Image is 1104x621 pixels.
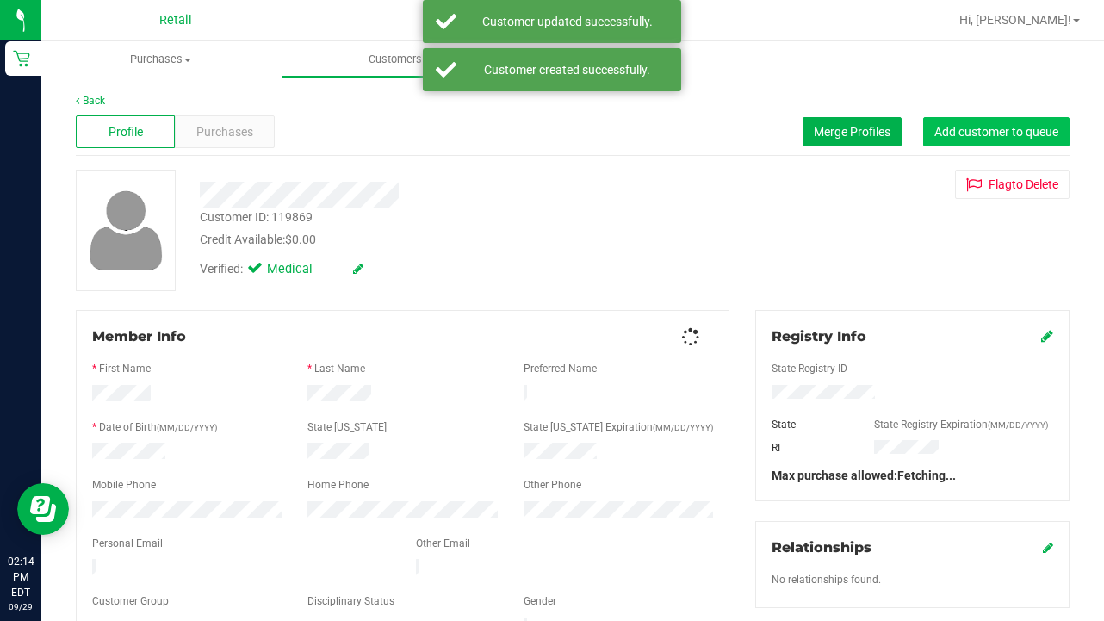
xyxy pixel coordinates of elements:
label: No relationships found. [772,572,881,587]
label: Customer Group [92,593,169,609]
span: Hi, [PERSON_NAME]! [959,13,1071,27]
span: Profile [109,123,143,141]
label: State Registry ID [772,361,847,376]
div: Customer updated successfully. [466,13,668,30]
label: State [US_STATE] Expiration [524,419,713,435]
label: Personal Email [92,536,163,551]
inline-svg: Retail [13,50,30,67]
a: Purchases [41,41,281,78]
p: 02:14 PM EDT [8,554,34,600]
span: Member Info [92,328,186,345]
span: Registry Info [772,328,866,345]
div: Verified: [200,260,363,279]
label: Home Phone [307,477,369,493]
span: Customers [282,52,519,67]
label: Disciplinary Status [307,593,394,609]
label: Mobile Phone [92,477,156,493]
span: (MM/DD/YYYY) [157,423,217,432]
label: Preferred Name [524,361,597,376]
label: Gender [524,593,556,609]
a: Back [76,95,105,107]
label: Other Email [416,536,470,551]
div: Credit Available: [200,231,684,249]
label: Date of Birth [99,419,217,435]
label: State [US_STATE] [307,419,387,435]
p: 09/29 [8,600,34,613]
label: Last Name [314,361,365,376]
span: Relationships [772,539,871,556]
button: Flagto Delete [955,170,1070,199]
span: Retail [159,13,192,28]
span: Medical [267,260,336,279]
span: Purchases [41,52,281,67]
div: State [759,417,861,432]
label: First Name [99,361,151,376]
span: (MM/DD/YYYY) [988,420,1048,430]
a: Customers [281,41,520,78]
span: Merge Profiles [814,125,890,139]
span: (MM/DD/YYYY) [653,423,713,432]
button: Add customer to queue [923,117,1070,146]
div: Customer ID: 119869 [200,208,313,227]
div: Customer created successfully. [466,61,668,78]
span: Max purchase allowed: Fetching... [772,469,956,482]
img: user-icon.png [81,186,171,275]
label: State Registry Expiration [874,417,1048,432]
span: $0.00 [285,233,316,246]
div: RI [759,440,861,456]
button: Merge Profiles [803,117,902,146]
span: Purchases [196,123,253,141]
iframe: Resource center [17,483,69,535]
label: Other Phone [524,477,581,493]
span: Add customer to queue [934,125,1058,139]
